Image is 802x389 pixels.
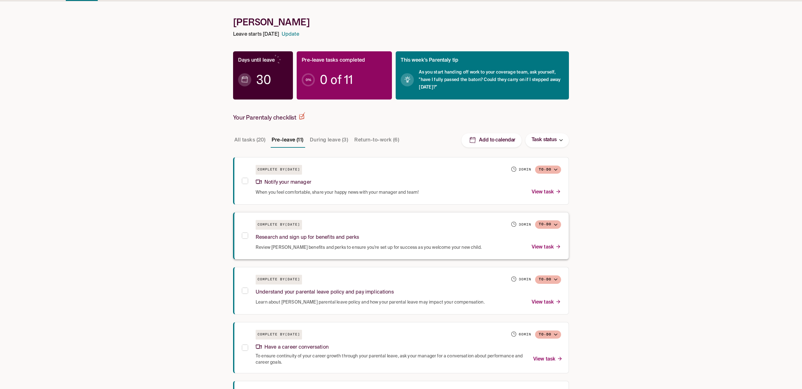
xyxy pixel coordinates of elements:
p: View task [533,355,563,364]
h6: 30 min [519,277,531,282]
p: Days until leave [238,56,275,65]
p: View task [532,188,561,197]
button: Pre-leave (11) [270,133,305,148]
span: As you start handing off work to your coverage team, ask yourself, "have I fully passed the baton... [419,69,564,91]
p: This week’s Parentaly tip [401,56,458,65]
h6: Complete by [DATE] [256,330,302,340]
button: To-do [535,166,561,174]
h6: 60 min [519,332,531,337]
p: View task [532,298,561,307]
h6: Complete by [DATE] [256,220,302,230]
p: Notify your manager [256,178,311,187]
p: Leave starts [DATE] [233,30,279,39]
h1: [PERSON_NAME] [233,16,569,28]
span: When you feel comfortable, share your happy news with your manager and team! [256,189,419,196]
span: 0 of 11 [320,77,353,83]
span: Review [PERSON_NAME] benefits and perks to ensure you're set up for success as you welcome your n... [256,244,482,251]
div: Task stage tabs [233,133,402,148]
h6: 30 min [519,222,531,227]
h2: Your Parentaly checklist [233,112,305,121]
button: Return-to-work (6) [353,133,400,148]
button: All tasks (20) [233,133,267,148]
span: Learn about [PERSON_NAME] parental leave policy and how your parental leave may impact your compe... [256,299,485,305]
span: To ensure continuity of your career growth through your parental leave, ask your manager for a co... [256,353,526,366]
p: Add to calendar [479,137,515,144]
button: During leave (3) [309,133,349,148]
button: Add to calendar [461,133,522,147]
span: 30 [256,77,271,83]
p: Understand your parental leave policy and pay implications [256,288,394,297]
button: To-do [535,275,561,284]
p: Have a career conversation [256,343,329,352]
button: Task status [525,133,569,147]
p: Pre-leave tasks completed [302,56,365,65]
button: To-do [535,220,561,229]
h6: Complete by [DATE] [256,275,302,284]
p: Research and sign up for benefits and perks [256,233,359,242]
h6: 20 min [519,167,531,172]
button: To-do [535,330,561,339]
p: Task status [532,136,557,144]
a: Update [282,30,299,39]
h6: Complete by [DATE] [256,165,302,175]
p: View task [532,243,561,252]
